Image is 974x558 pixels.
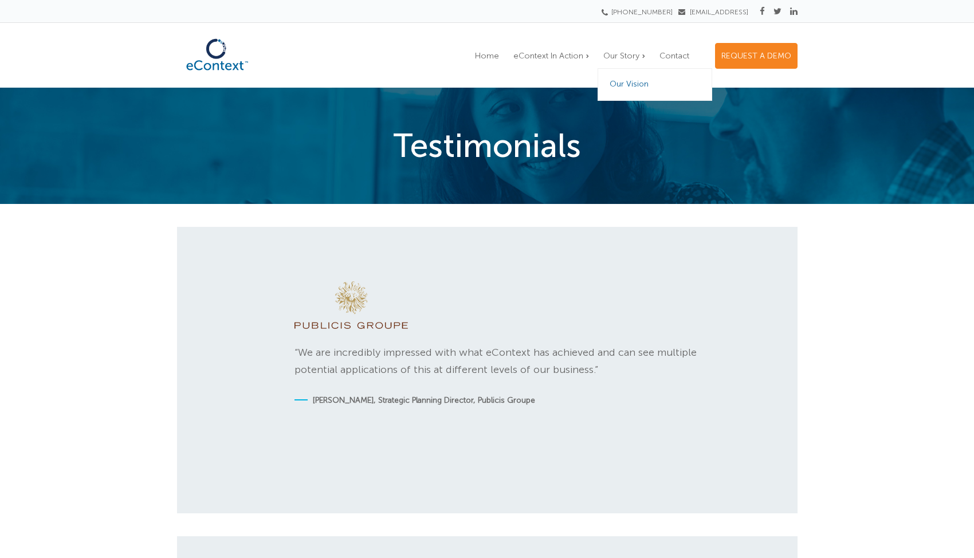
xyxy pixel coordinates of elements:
a: REQUEST A DEMO [715,43,798,69]
h1: Testimonials [177,129,798,162]
span: Our Vision [610,79,649,89]
strong: [PERSON_NAME], Strategic Planning Director, Publicis Groupe [313,395,535,405]
a: Twitter [773,6,781,17]
span: Home [475,51,499,61]
span: eContext In Action [513,51,583,61]
a: Facebook [760,6,765,17]
span: Our Story [603,51,639,61]
a: Our Vision [598,69,712,101]
a: [EMAIL_ADDRESS] [678,8,748,16]
a: Home [469,44,505,68]
img: eContext [177,33,257,77]
span: REQUEST A DEMO [721,51,791,61]
a: eContext [177,67,257,80]
span: Contact [659,51,689,61]
a: [PHONE_NUMBER] [605,8,673,16]
a: Contact [654,44,695,68]
p: “We are incredibly impressed with what eContext has achieved and can see multiple potential appli... [294,344,714,378]
a: Linkedin [790,6,798,17]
